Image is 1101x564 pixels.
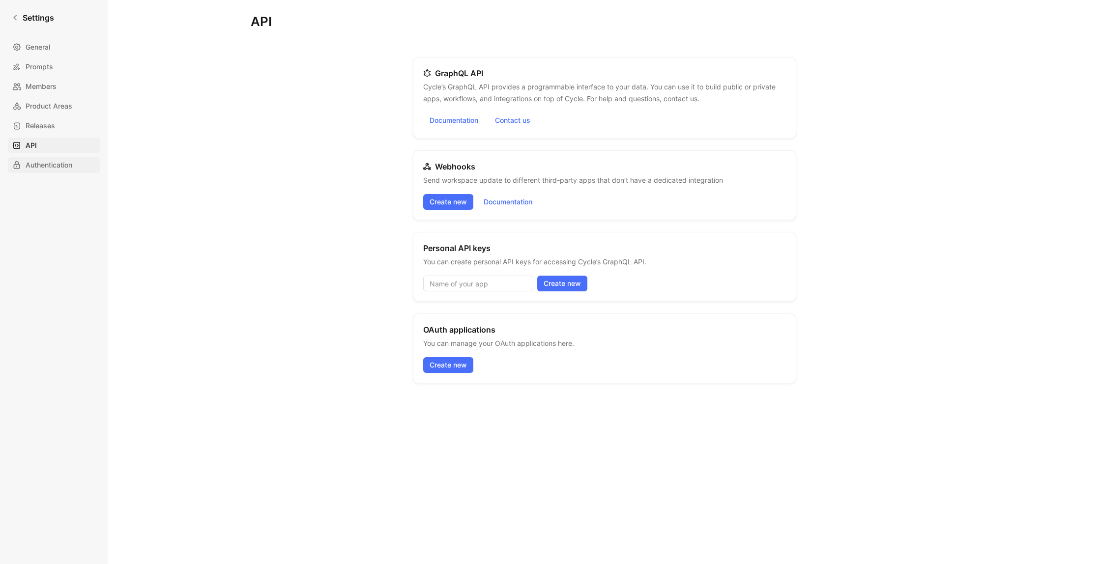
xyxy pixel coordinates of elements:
a: Members [8,79,100,94]
span: Create new [544,278,581,289]
a: General [8,39,100,55]
h2: OAuth applications [423,324,495,336]
span: API [26,140,37,151]
button: Create new [423,357,473,373]
span: Releases [26,120,55,132]
h2: GraphQL API [423,67,483,79]
a: Documentation [477,194,539,210]
a: Product Areas [8,98,100,114]
span: General [26,41,50,53]
a: Authentication [8,157,100,173]
h1: Settings [23,12,54,24]
h2: Personal API keys [423,242,491,254]
span: Prompts [26,61,53,73]
a: Settings [8,8,58,28]
h1: API [251,16,958,28]
a: Documentation [423,113,485,128]
p: Send workspace update to different third-party apps that don’t have a dedicated integration [423,174,723,186]
span: Create new [430,196,467,208]
span: Product Areas [26,100,72,112]
a: Releases [8,118,100,134]
p: You can create personal API keys for accessing Cycle’s GraphQL API. [423,256,646,268]
input: Name of your app [423,276,533,291]
button: Create new [537,276,587,291]
h2: Webhooks [423,161,475,172]
p: You can manage your OAuth applications here. [423,338,574,349]
span: Members [26,81,57,92]
p: Cycle’s GraphQL API provides a programmable interface to your data. You can use it to build publi... [423,81,786,105]
span: Authentication [26,159,72,171]
a: API [8,138,100,153]
a: Prompts [8,59,100,75]
button: Create new [423,194,473,210]
span: Create new [430,359,467,371]
span: Contact us [495,114,530,126]
button: Contact us [489,113,537,128]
